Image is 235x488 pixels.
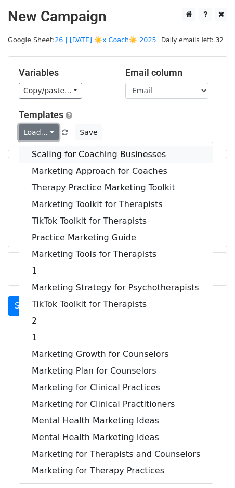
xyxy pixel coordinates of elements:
a: Marketing for Clinical Practices [19,379,213,396]
a: Practice Marketing Guide [19,229,213,246]
a: Marketing for Therapists and Counselors [19,446,213,463]
a: Send [8,296,42,316]
span: Daily emails left: 32 [158,34,227,46]
a: 26 | [DATE] ☀️x Coach☀️ 2025 [55,36,156,44]
a: 1 [19,263,213,279]
h5: Variables [19,67,110,79]
a: Templates [19,109,63,120]
button: Save [75,124,102,140]
a: Daily emails left: 32 [158,36,227,44]
iframe: Chat Widget [183,438,235,488]
a: Load... [19,124,59,140]
a: Copy/paste... [19,83,82,99]
a: Marketing for Clinical Practitioners [19,396,213,413]
a: Mental Health Marketing Ideas [19,429,213,446]
a: Marketing Approach for Coaches [19,163,213,179]
a: Marketing for Therapy Practices [19,463,213,479]
a: 1 [19,329,213,346]
a: Marketing Strategy for Psychotherapists [19,279,213,296]
a: Marketing Growth for Counselors [19,346,213,363]
a: Mental Health Marketing Ideas [19,413,213,429]
a: Therapy Practice Marketing Toolkit [19,179,213,196]
small: Google Sheet: [8,36,156,44]
h5: Email column [125,67,216,79]
a: Scaling for Coaching Businesses [19,146,213,163]
a: TikTok Toolkit for Therapists [19,213,213,229]
h2: New Campaign [8,8,227,25]
a: Marketing Plan for Counselors [19,363,213,379]
a: TikTok Toolkit for Therapists [19,296,213,313]
a: Marketing Tools for Therapists [19,246,213,263]
a: 2 [19,313,213,329]
a: Marketing Toolkit for Therapists [19,196,213,213]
